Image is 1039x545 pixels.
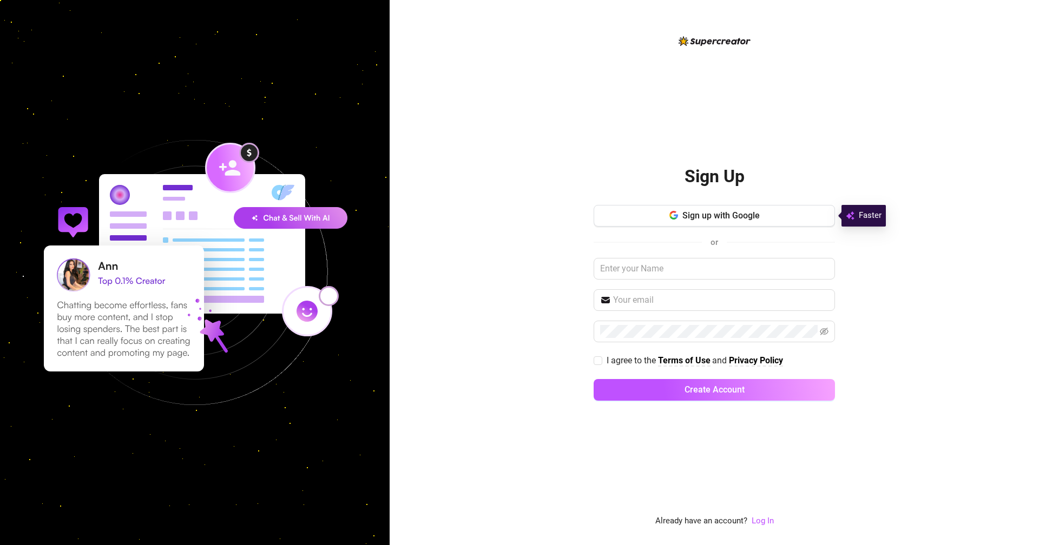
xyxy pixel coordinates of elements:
[682,210,760,221] span: Sign up with Google
[729,355,783,367] a: Privacy Policy
[685,384,745,395] span: Create Account
[752,516,774,526] a: Log In
[658,355,711,367] a: Terms of Use
[607,355,658,365] span: I agree to the
[594,205,835,227] button: Sign up with Google
[712,355,729,365] span: and
[846,209,854,222] img: svg%3e
[658,355,711,365] strong: Terms of Use
[729,355,783,365] strong: Privacy Policy
[679,36,751,46] img: logo-BBDzfeDw.svg
[594,258,835,280] input: Enter your Name
[594,379,835,401] button: Create Account
[655,515,747,528] span: Already have an account?
[711,237,718,247] span: or
[820,327,828,336] span: eye-invisible
[685,165,745,188] h2: Sign Up
[752,515,774,528] a: Log In
[859,209,882,222] span: Faster
[613,294,828,307] input: Your email
[8,85,382,460] img: signup-background-D0MIrEPF.svg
